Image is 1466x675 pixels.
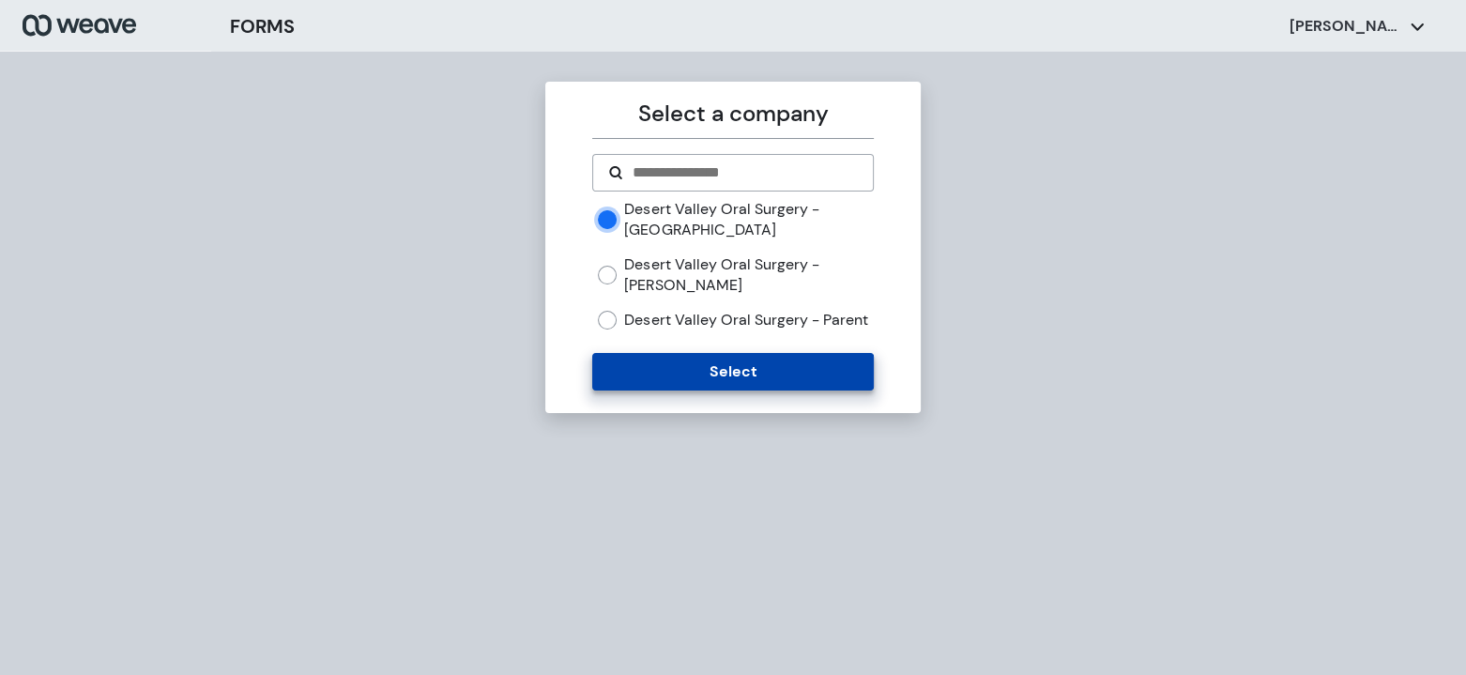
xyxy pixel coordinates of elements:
[624,254,873,295] label: Desert Valley Oral Surgery - [PERSON_NAME]
[624,199,873,239] label: Desert Valley Oral Surgery - [GEOGRAPHIC_DATA]
[1290,16,1402,37] p: [PERSON_NAME]
[230,12,295,40] h3: FORMS
[631,161,857,184] input: Search
[624,310,867,330] label: Desert Valley Oral Surgery - Parent
[592,353,873,391] button: Select
[592,97,873,130] p: Select a company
